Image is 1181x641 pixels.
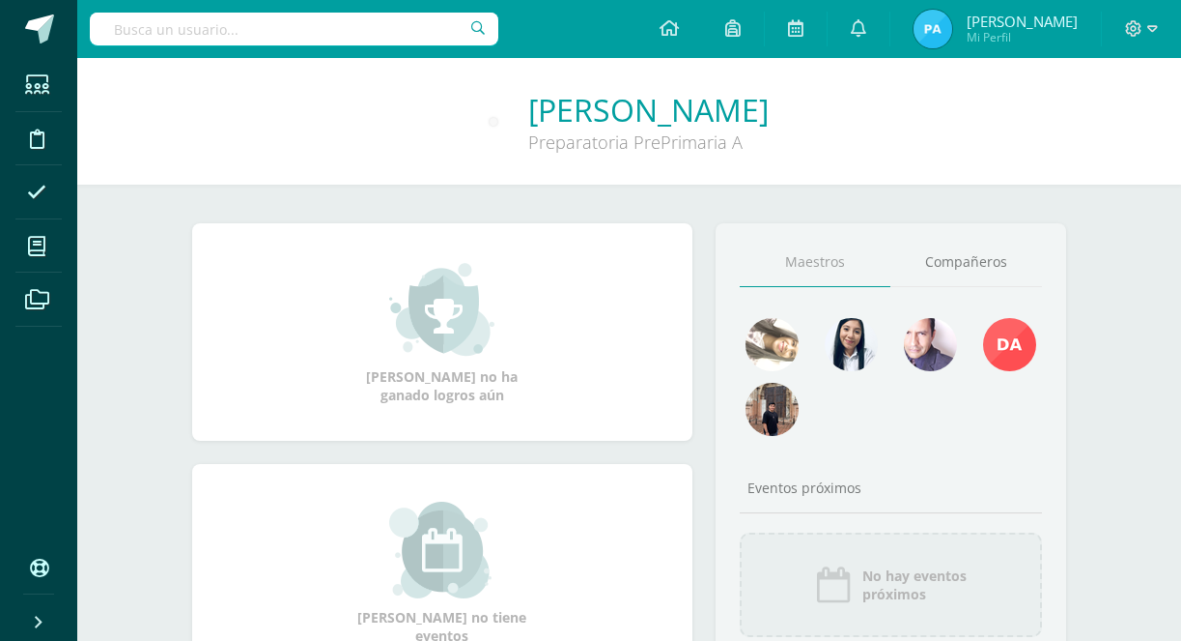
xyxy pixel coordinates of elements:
img: cdbbc9ffff56237429173b0b3fd1dc16.png [983,318,1036,371]
a: Compañeros [890,238,1042,287]
input: Busca un usuario... [90,13,498,45]
div: Eventos próximos [740,479,1042,497]
img: 93fc315885bae05609daeaae8cf0e368.png [745,383,799,436]
img: a8e8556f48ef469a8de4653df9219ae6.png [904,318,957,371]
img: c2fd9c9e1b095805b83c43ff548cbf43.png [825,318,878,371]
span: Mi Perfil [967,29,1078,45]
a: Maestros [740,238,891,287]
div: [PERSON_NAME] no ha ganado logros aún [346,261,539,404]
img: 34cc1e4636d326398b504232494e4bb7.png [745,318,799,371]
img: event_small.png [389,502,494,598]
img: event_icon.png [814,566,853,604]
img: achievement_small.png [389,261,494,358]
span: [PERSON_NAME] [967,12,1078,31]
div: Preparatoria PrePrimaria A [528,131,769,154]
img: 0f995d38a2ac4800dac857d5b8ee16be.png [914,10,952,48]
span: No hay eventos próximos [862,567,967,603]
a: [PERSON_NAME] [528,89,769,131]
